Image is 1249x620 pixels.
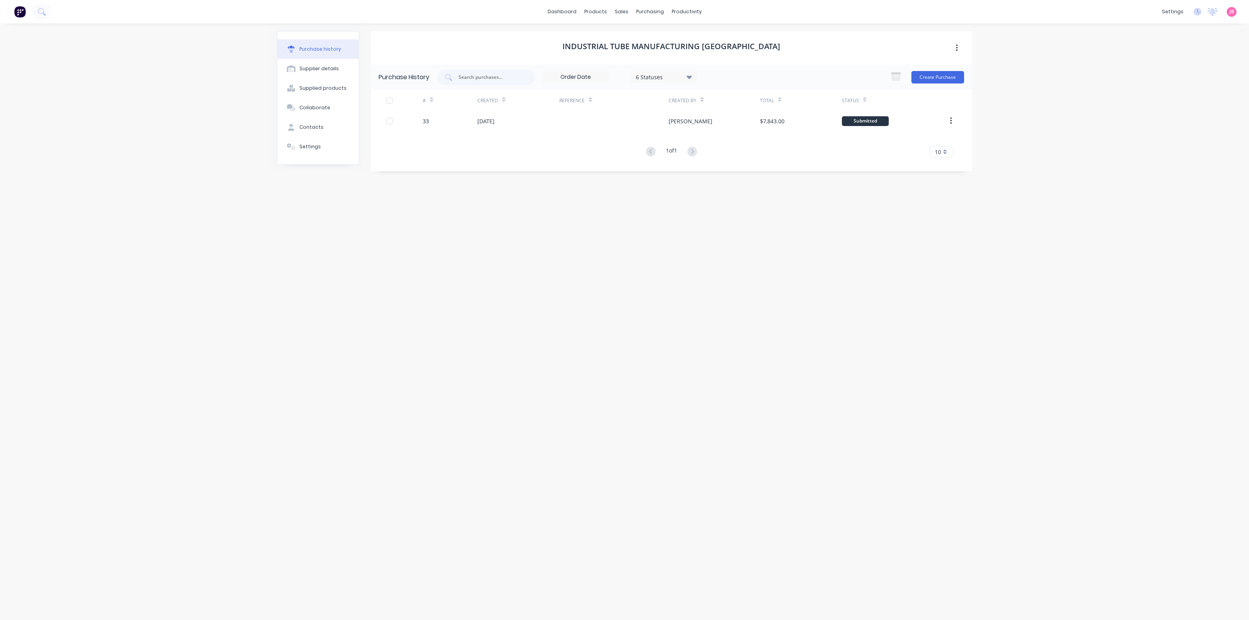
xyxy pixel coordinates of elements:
[666,146,677,158] div: 1 of 1
[760,97,774,104] div: Total
[632,6,668,18] div: purchasing
[611,6,632,18] div: sales
[423,97,426,104] div: #
[935,148,941,156] span: 10
[278,117,359,137] button: Contacts
[562,42,780,51] h1: INDUSTRIAL TUBE MANUFACTURING [GEOGRAPHIC_DATA]
[477,117,495,125] div: [DATE]
[299,143,321,150] div: Settings
[668,6,706,18] div: productivity
[669,117,712,125] div: [PERSON_NAME]
[299,104,330,111] div: Collaborate
[299,46,341,53] div: Purchase history
[636,73,692,81] div: 6 Statuses
[278,59,359,78] button: Supplier details
[458,73,523,81] input: Search purchases...
[278,39,359,59] button: Purchase history
[669,97,696,104] div: Created By
[911,71,964,83] button: Create Purchase
[760,117,785,125] div: $7,843.00
[299,65,339,72] div: Supplier details
[299,85,347,92] div: Supplied products
[379,73,429,82] div: Purchase History
[278,78,359,98] button: Supplied products
[299,124,324,131] div: Contacts
[1158,6,1187,18] div: settings
[278,137,359,156] button: Settings
[14,6,26,18] img: Factory
[842,97,859,104] div: Status
[278,98,359,117] button: Collaborate
[559,97,585,104] div: Reference
[1229,8,1234,15] span: JB
[543,71,608,83] input: Order Date
[544,6,580,18] a: dashboard
[580,6,611,18] div: products
[423,117,429,125] div: 33
[477,97,498,104] div: Created
[842,116,889,126] div: Submitted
